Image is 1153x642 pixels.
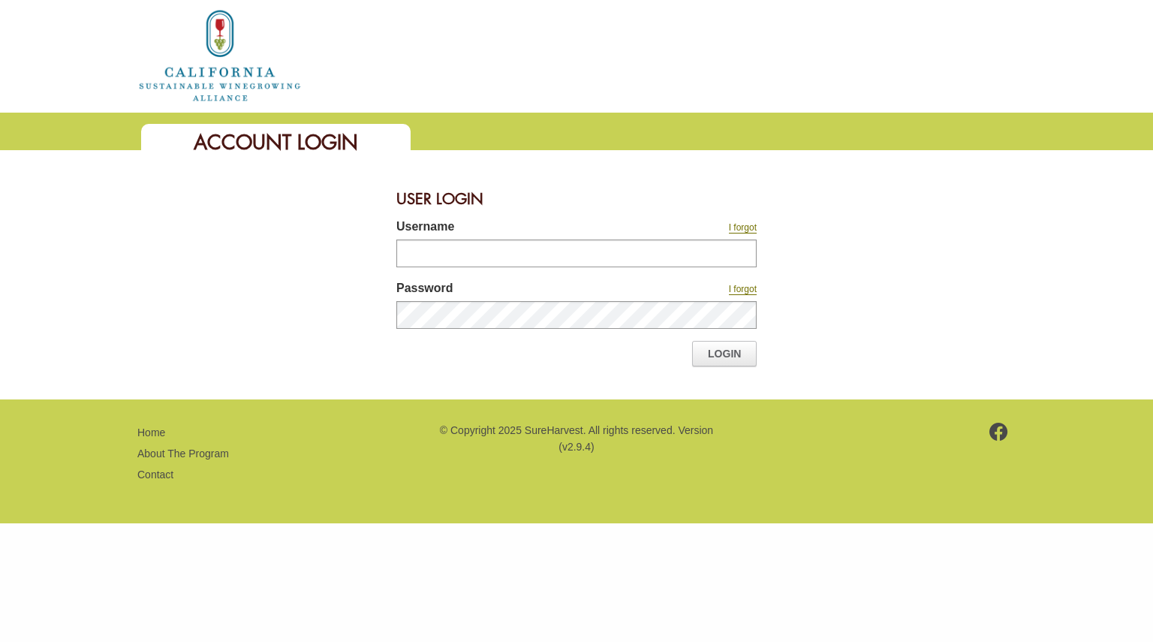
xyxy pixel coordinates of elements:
img: logo_cswa2x.png [137,8,303,104]
img: footer-facebook.png [989,423,1008,441]
a: I forgot [729,284,757,295]
span: Account Login [194,129,358,155]
label: Username [396,218,629,240]
p: © Copyright 2025 SureHarvest. All rights reserved. Version (v2.9.4) [438,422,715,456]
label: Password [396,279,629,301]
a: Home [137,48,303,61]
div: User Login [396,180,757,218]
a: Login [692,341,757,366]
a: About The Program [137,448,229,460]
a: I forgot [729,222,757,234]
a: Home [137,426,165,439]
a: Contact [137,469,173,481]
